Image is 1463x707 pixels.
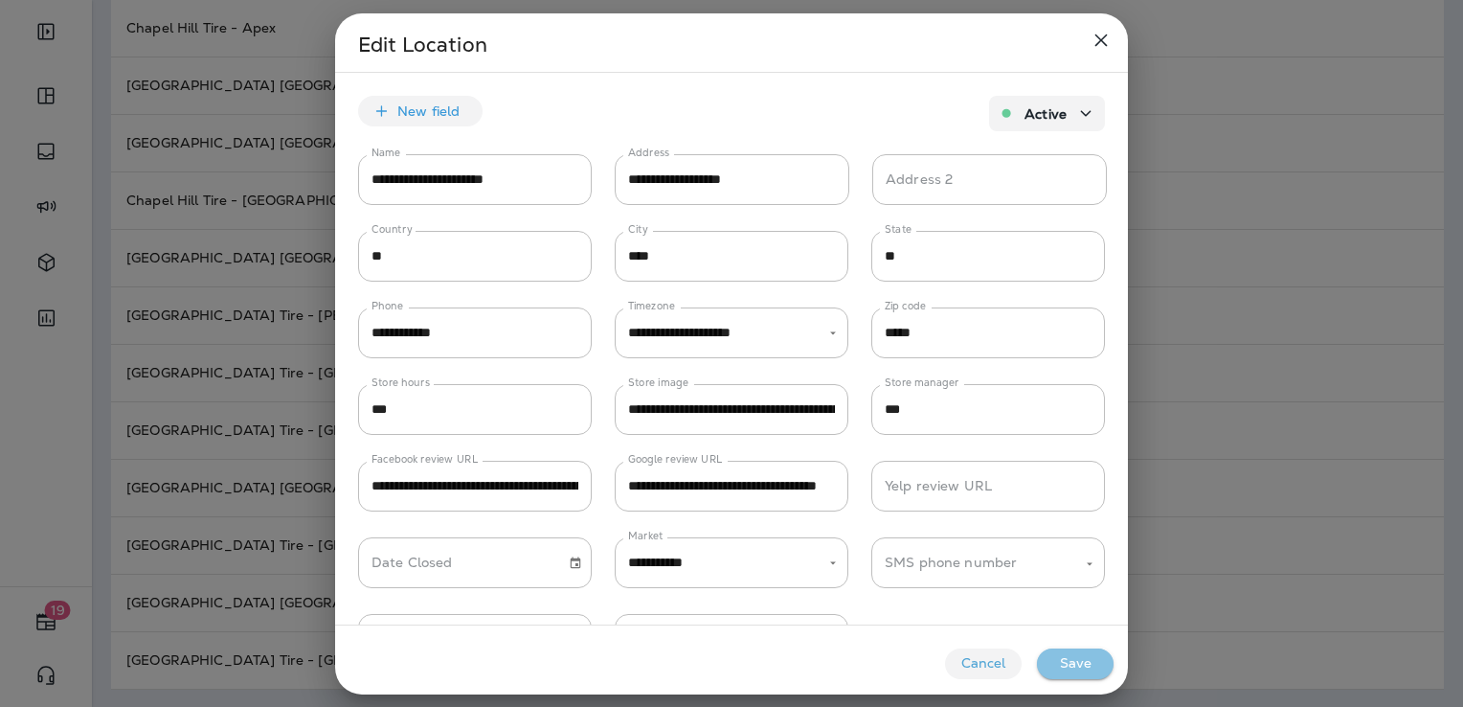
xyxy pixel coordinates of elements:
[371,376,430,390] label: Store hours
[1081,556,1098,573] button: Open
[358,96,483,126] button: New field
[628,376,688,390] label: Store image
[371,299,403,313] label: Phone
[371,222,413,237] label: Country
[561,549,590,578] button: Choose date
[397,103,460,119] p: New field
[371,146,400,160] label: Name
[1082,21,1120,59] button: close
[885,222,912,237] label: State
[1037,649,1114,679] button: Save
[628,299,675,313] label: Timezone
[945,649,1022,679] button: Cancel
[628,529,664,543] label: Market
[628,146,669,160] label: Address
[885,299,926,313] label: Zip code
[1024,106,1067,122] p: Active
[885,376,959,390] label: Store manager
[628,452,723,467] label: Google review URL
[628,222,648,237] label: City
[824,555,842,572] button: Open
[371,452,478,467] label: Facebook review URL
[824,325,842,342] button: Open
[989,96,1105,131] button: Active
[335,13,1128,73] h2: Edit Location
